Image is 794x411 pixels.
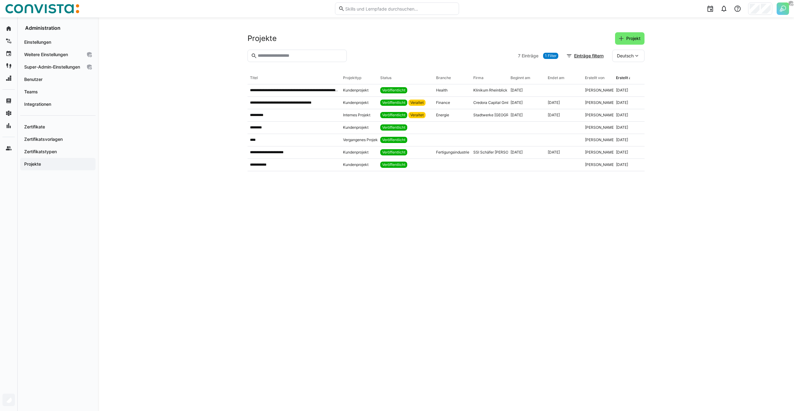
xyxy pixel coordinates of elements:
[382,100,405,105] span: Veröffentlicht
[616,100,628,105] div: [DATE]
[382,137,405,142] span: Veröffentlicht
[511,150,523,155] div: [DATE]
[343,150,368,155] span: Kundenprojekt
[343,88,368,93] span: Kundenprojekt
[585,113,615,118] div: [PERSON_NAME]
[511,113,523,118] div: [DATE]
[473,150,553,155] div: SSI Schäfer [PERSON_NAME] GmbH & Co. KG
[473,75,484,80] div: Firma
[585,125,615,130] div: [PERSON_NAME]
[616,113,628,118] div: [DATE]
[616,75,635,80] div: Erstellt am
[382,162,405,167] span: Veröffentlicht
[382,88,405,93] span: Veröffentlicht
[343,100,368,105] span: Kundenprojekt
[380,75,391,80] div: Status
[548,113,560,118] div: [DATE]
[250,75,258,80] div: Titel
[511,88,523,93] div: [DATE]
[548,150,560,155] div: [DATE]
[436,150,469,155] div: Fertigungsindustrie
[345,6,456,11] input: Skills und Lernpfade durchsuchen…
[436,100,450,105] div: Finance
[585,162,615,167] div: [PERSON_NAME]
[585,88,615,93] div: [PERSON_NAME]
[585,75,604,80] div: Erstellt von
[343,113,370,118] span: Internes Projekt
[382,125,405,130] span: Veröffentlicht
[436,75,451,80] div: Branche
[616,162,628,167] div: [DATE]
[545,53,556,58] span: 1 Filter
[518,53,520,59] span: 7
[585,150,615,155] div: [PERSON_NAME]
[436,113,449,118] div: Energie
[548,75,564,80] div: Endet am
[616,88,628,93] div: [DATE]
[382,150,405,155] span: Veröffentlicht
[585,100,615,105] div: [PERSON_NAME]
[473,113,533,118] div: Stadtwerke [GEOGRAPHIC_DATA]
[585,137,615,142] div: [PERSON_NAME]
[343,75,361,80] div: Projekttyp
[616,150,628,155] div: [DATE]
[511,75,530,80] div: Beginnt am
[511,100,523,105] div: [DATE]
[548,100,560,105] div: [DATE]
[473,100,512,105] div: Credora Capital GmbH
[573,53,604,59] span: Einträge filtern
[563,50,608,62] button: Einträge filtern
[615,32,645,45] button: Projekt
[617,53,634,59] span: Deutsch
[436,88,448,93] div: Health
[343,162,368,167] span: Kundenprojekt
[343,137,379,142] span: Vergangenes Projekt
[410,100,424,105] span: Veraltet
[625,35,641,42] span: Projekt
[410,113,424,118] span: Veraltet
[616,137,628,142] div: [DATE]
[382,113,405,118] span: Veröffentlicht
[616,125,628,130] div: [DATE]
[522,53,538,59] span: Einträge
[248,34,277,43] h2: Projekte
[343,125,368,130] span: Kundenprojekt
[473,88,514,93] div: Klinikum Rheinblick AG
